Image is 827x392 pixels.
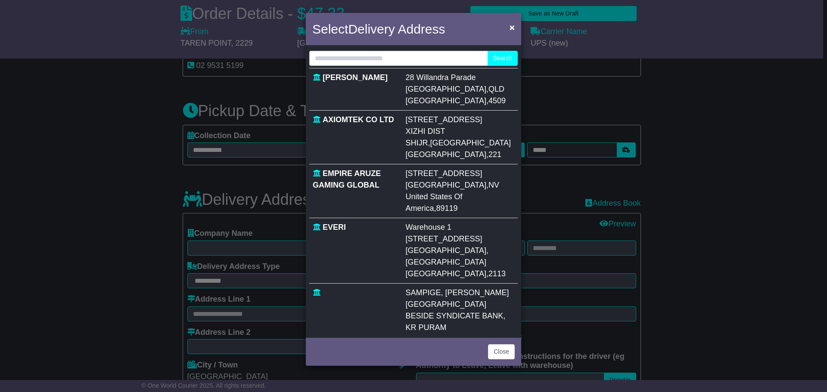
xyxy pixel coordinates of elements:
[323,73,388,82] span: [PERSON_NAME]
[402,111,518,164] td: , ,
[406,258,486,266] span: [GEOGRAPHIC_DATA]
[402,284,518,361] td: , ,
[436,204,458,213] span: 89119
[348,22,395,36] span: Delivery
[488,150,501,159] span: 221
[406,96,486,105] span: [GEOGRAPHIC_DATA]
[312,19,445,39] h4: Select
[406,269,486,278] span: [GEOGRAPHIC_DATA]
[488,51,518,66] button: Search
[488,96,506,105] span: 4509
[402,218,518,284] td: , ,
[398,22,445,36] span: Address
[406,246,486,255] span: [GEOGRAPHIC_DATA]
[488,344,515,359] button: Close
[488,85,504,93] span: QLD
[406,139,428,147] span: SHIJR
[406,169,482,178] span: [STREET_ADDRESS]
[488,269,506,278] span: 2113
[406,73,476,82] span: 28 Willandra Parade
[406,85,486,93] span: [GEOGRAPHIC_DATA]
[488,181,499,189] span: NV
[323,115,394,124] span: AXIOMTEK CO LTD
[402,164,518,218] td: , ,
[430,139,511,147] span: [GEOGRAPHIC_DATA]
[402,68,518,111] td: , ,
[406,115,482,124] span: [STREET_ADDRESS]
[406,288,509,309] span: SAMPIGE, [PERSON_NAME][GEOGRAPHIC_DATA]
[406,181,486,189] span: [GEOGRAPHIC_DATA]
[406,223,451,231] span: Warehouse 1
[323,223,346,231] span: EVERI
[313,169,381,189] span: EMPIRE ARUZE GAMING GLOBAL
[406,127,445,136] span: XIZHI DIST
[406,192,463,213] span: United States Of America
[505,19,519,36] button: Close
[406,150,486,159] span: [GEOGRAPHIC_DATA]
[510,22,515,32] span: ×
[406,235,482,243] span: [STREET_ADDRESS]
[406,312,506,332] span: BESIDE SYNDICATE BANK, KR PURAM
